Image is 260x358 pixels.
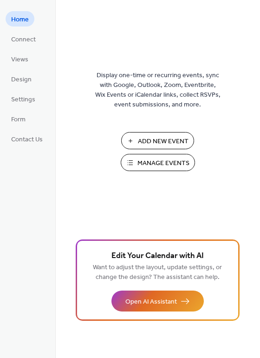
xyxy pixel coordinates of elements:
span: Manage Events [137,159,189,168]
span: Form [11,115,26,125]
span: Design [11,75,32,85]
a: Settings [6,91,41,106]
span: Edit Your Calendar with AI [111,250,204,263]
a: Views [6,51,34,66]
button: Add New Event [121,132,194,149]
span: Want to adjust the layout, update settings, or change the design? The assistant can help. [93,261,222,284]
button: Open AI Assistant [111,291,204,312]
span: Home [11,15,29,25]
a: Contact Us [6,131,48,146]
span: Views [11,55,28,65]
span: Connect [11,35,36,45]
button: Manage Events [121,154,195,171]
span: Display one-time or recurring events, sync with Google, Outlook, Zoom, Eventbrite, Wix Events or ... [95,71,221,110]
span: Add New Event [138,137,188,146]
a: Connect [6,31,41,46]
a: Home [6,11,34,27]
a: Design [6,71,37,86]
span: Contact Us [11,135,43,145]
a: Form [6,111,31,126]
span: Settings [11,95,35,105]
span: Open AI Assistant [125,297,177,307]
